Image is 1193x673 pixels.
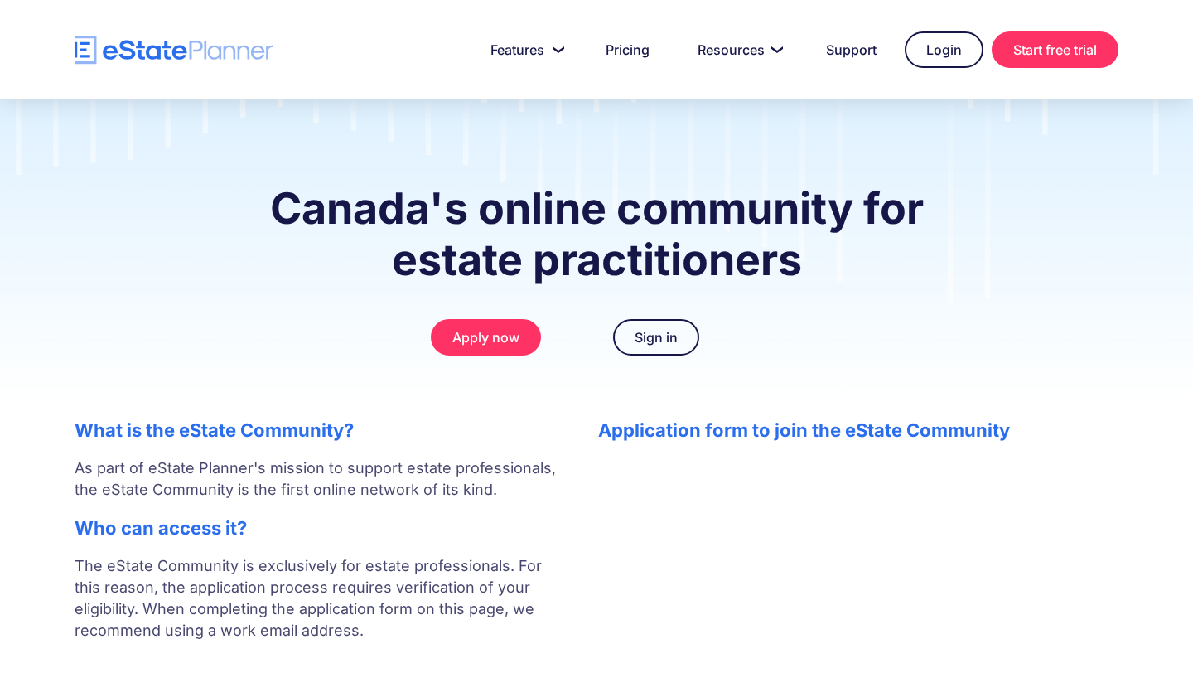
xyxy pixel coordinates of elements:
[992,31,1118,68] a: Start free trial
[75,36,273,65] a: home
[75,517,565,539] h2: Who can access it?
[431,319,541,356] a: Apply now
[471,33,577,66] a: Features
[905,31,983,68] a: Login
[270,182,924,286] strong: Canada's online community for estate practitioners
[75,555,565,663] p: The eState Community is exclusively for estate professionals. For this reason, the application pr...
[806,33,896,66] a: Support
[586,33,669,66] a: Pricing
[598,419,1118,441] h2: Application form to join the eState Community
[75,419,565,441] h2: What is the eState Community?
[678,33,798,66] a: Resources
[75,458,565,501] p: As part of eState Planner's mission to support estate professionals, the eState Community is the ...
[613,319,699,356] a: Sign in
